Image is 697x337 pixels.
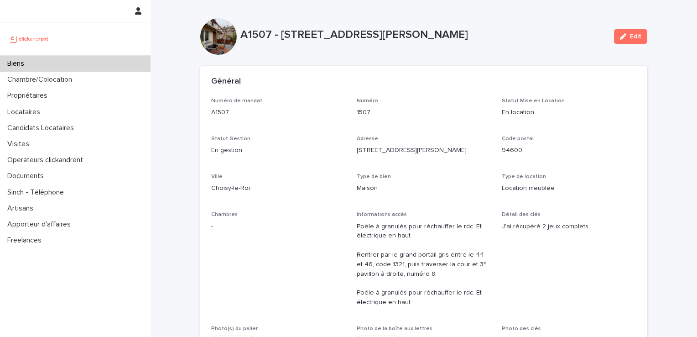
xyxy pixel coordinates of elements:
span: Code postal [502,136,534,142]
span: Statut Mise en Location [502,98,565,104]
p: Locataires [4,108,47,116]
p: Sinch - Téléphone [4,188,71,197]
p: [STREET_ADDRESS][PERSON_NAME] [357,146,491,155]
p: Chambre/Colocation [4,75,79,84]
p: En location [502,108,636,117]
p: En gestion [211,146,346,155]
p: 1507 [357,108,491,117]
p: Maison [357,184,491,193]
span: Numéro de mandat [211,98,262,104]
p: Poêle à granulés pour réchauffer le rdc. Et électrique en haut Rentrer par le grand portail gris ... [357,222,491,307]
p: Propriétaires [4,91,55,100]
p: Location meublée [502,184,636,193]
span: Adresse [357,136,378,142]
p: 94600 [502,146,636,155]
span: Informations accès [357,212,407,217]
span: Photo des clés [502,326,541,332]
span: Photo(s) du palier [211,326,258,332]
p: A1507 - [STREET_ADDRESS][PERSON_NAME] [240,28,607,42]
span: Edit [630,33,641,40]
p: Visites [4,140,36,148]
span: Type de bien [357,174,391,179]
span: Ville [211,174,223,179]
p: A1507 [211,108,346,117]
span: Photo de la boîte aux lettres [357,326,432,332]
p: Artisans [4,204,41,213]
span: Détail des clés [502,212,541,217]
p: Apporteur d'affaires [4,220,78,229]
p: Freelances [4,236,49,245]
button: Edit [614,29,647,44]
h2: Général [211,77,241,87]
span: Chambres [211,212,238,217]
p: - [211,222,346,232]
span: Statut Gestion [211,136,250,142]
p: Choisy-le-Roi [211,184,346,193]
span: Numéro [357,98,378,104]
img: UCB0brd3T0yccxBKYDjQ [7,30,52,48]
p: J'ai récupéré 2 jeux complets. [502,222,636,232]
p: Biens [4,59,31,68]
p: Candidats Locataires [4,124,81,132]
span: Type de location [502,174,546,179]
p: Operateurs clickandrent [4,156,90,164]
p: Documents [4,172,51,180]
